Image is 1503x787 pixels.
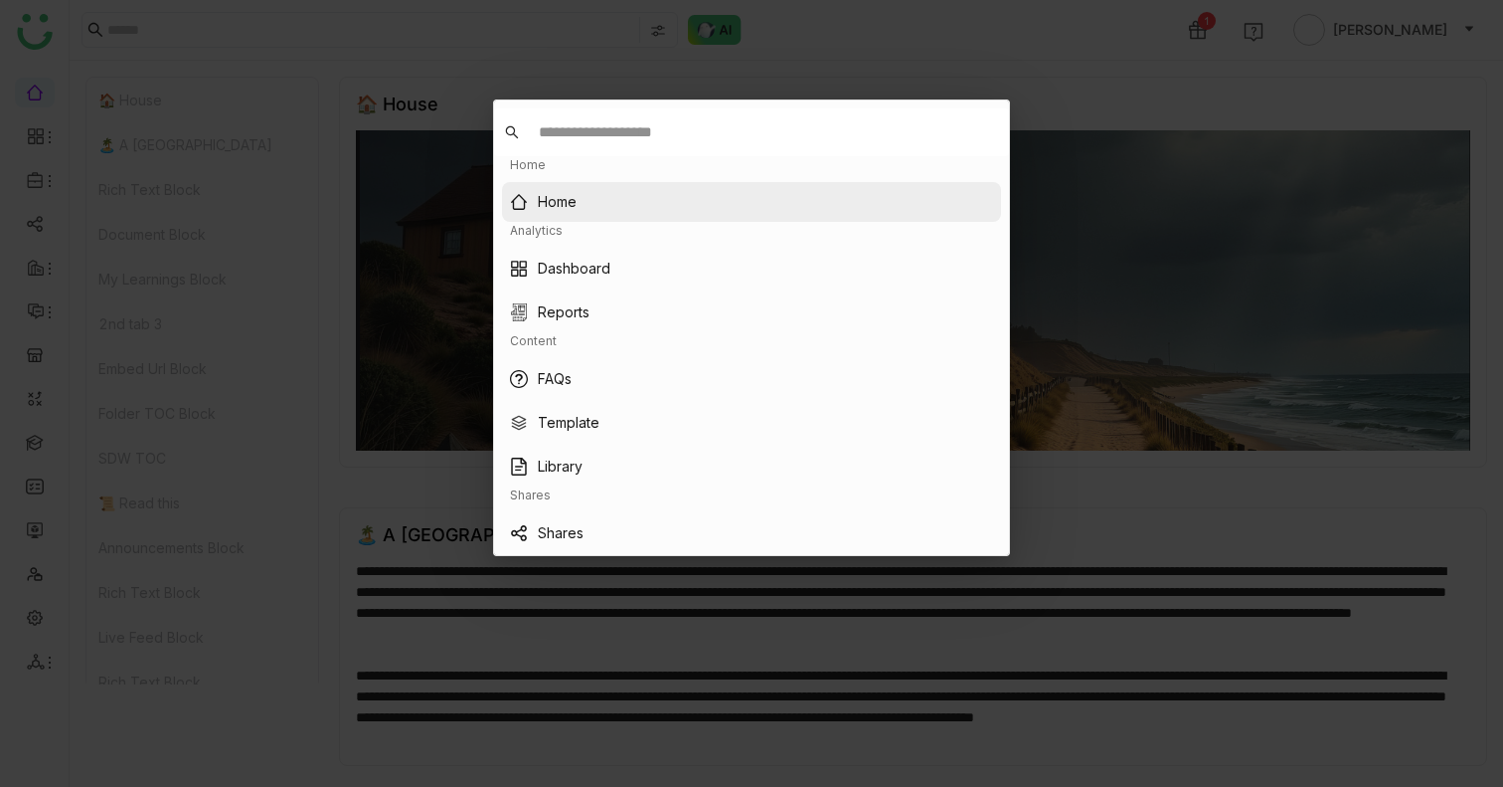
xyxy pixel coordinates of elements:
[538,301,589,323] a: Reports
[538,412,599,434] a: Template
[510,332,557,351] div: Content
[956,99,1010,153] button: Close
[510,487,551,505] div: Shares
[538,368,572,390] a: FAQs
[510,222,563,241] div: Analytics
[538,258,610,280] a: Dashboard
[538,191,577,213] a: Home
[510,156,546,175] div: Home
[538,522,584,544] a: Shares
[538,456,583,478] a: Library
